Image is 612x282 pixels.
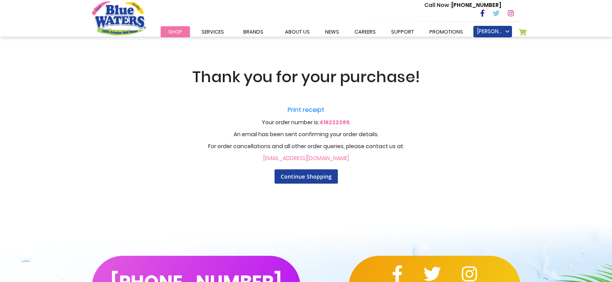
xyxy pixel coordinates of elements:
p: Your order number is: . [67,101,546,127]
a: [EMAIL_ADDRESS][DOMAIN_NAME] [263,154,349,162]
a: Print receipt [67,105,546,115]
a: Continue Shopping [275,169,338,184]
span: Brands [243,28,263,35]
span: Shop [168,28,182,35]
p: For order cancellations and all other order queries, please contact us at: [67,142,546,150]
a: Promotions [422,26,471,37]
a: store logo [92,1,146,35]
a: careers [347,26,383,37]
a: [PERSON_NAME] [473,26,512,37]
a: about us [277,26,317,37]
span: Continue Shopping [281,173,332,180]
span: Thank you for your purchase! [192,66,420,88]
a: support [383,26,422,37]
span: Call Now : [424,1,451,9]
p: [PHONE_NUMBER] [424,1,501,9]
span: Services [202,28,224,35]
a: News [317,26,347,37]
a: 416222269 [319,118,349,126]
p: An email has been sent confirming your order details. [67,130,546,138]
